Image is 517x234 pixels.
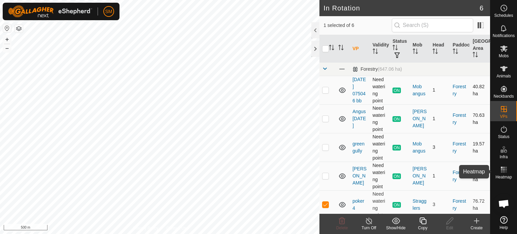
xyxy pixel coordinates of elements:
span: 1 selected of 6 [323,22,391,29]
div: Edit [436,225,463,231]
td: 76.72 ha [470,190,490,219]
td: Need watering point [370,133,390,162]
a: [DATE] 075046 bb [352,77,366,103]
p-sorticon: Activate to sort [329,46,334,51]
a: Contact Us [166,225,186,231]
div: [PERSON_NAME] [413,108,427,129]
div: [PERSON_NAME] [413,165,427,187]
div: Mob angus [413,83,427,97]
div: Create [463,225,490,231]
button: + [3,35,11,43]
button: – [3,44,11,52]
p-sorticon: Activate to sort [373,49,378,55]
p-sorticon: Activate to sort [338,46,344,51]
td: 1 [430,104,450,133]
div: Copy [409,225,436,231]
td: 3 [430,190,450,219]
div: Forestry [352,66,402,72]
span: 6 [480,3,483,13]
div: Open chat [494,194,514,214]
td: 3 [430,133,450,162]
td: Need watering point [370,162,390,190]
td: 70.63 ha [470,104,490,133]
p-sorticon: Activate to sort [433,49,438,55]
span: Mobs [499,54,509,58]
th: Head [430,35,450,63]
th: Status [390,35,410,63]
div: Turn Off [355,225,382,231]
td: Need watering point [370,190,390,219]
span: SM [105,8,112,15]
button: Map Layers [15,25,23,33]
p-sorticon: Activate to sort [392,46,398,51]
span: Notifications [493,34,515,38]
div: Mob angus [413,140,427,155]
td: Need watering point [370,76,390,104]
th: VP [350,35,370,63]
a: Help [490,213,517,232]
p-sorticon: Activate to sort [453,49,458,55]
span: Schedules [494,13,513,18]
td: Need watering point [370,104,390,133]
a: Forestry [453,112,466,125]
img: Gallagher Logo [8,5,92,18]
th: Mob [410,35,430,63]
span: Infra [499,155,508,159]
a: Forestry [453,141,466,154]
a: Privacy Policy [133,225,159,231]
span: Neckbands [493,94,514,98]
a: green gully [352,141,365,154]
span: Delete [336,226,348,230]
span: Animals [496,74,511,78]
span: ON [392,145,401,151]
th: Validity [370,35,390,63]
span: VPs [500,114,507,119]
span: (647.06 ha) [378,66,402,72]
span: ON [392,202,401,208]
th: [GEOGRAPHIC_DATA] Area [470,35,490,63]
td: 19.57 ha [470,133,490,162]
a: Forestry [453,198,466,211]
a: Angus [DATE] [352,109,366,128]
h2: In Rotation [323,4,480,12]
a: Forestry [453,170,466,182]
p-sorticon: Activate to sort [473,53,478,58]
a: [PERSON_NAME] [352,166,367,186]
span: ON [392,116,401,122]
div: Stragglers [413,198,427,212]
td: 40.82 ha [470,76,490,104]
span: Help [499,226,508,230]
a: poker 4 [352,198,364,211]
td: 1 [430,162,450,190]
span: ON [392,173,401,179]
td: 34.87 ha [470,162,490,190]
p-sorticon: Activate to sort [413,49,418,55]
span: Status [498,135,509,139]
td: 1 [430,76,450,104]
span: ON [392,88,401,93]
th: Paddock [450,35,470,63]
button: Reset Map [3,24,11,32]
a: Forestry [453,84,466,96]
input: Search (S) [392,18,473,32]
span: Heatmap [495,175,512,179]
div: Show/Hide [382,225,409,231]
